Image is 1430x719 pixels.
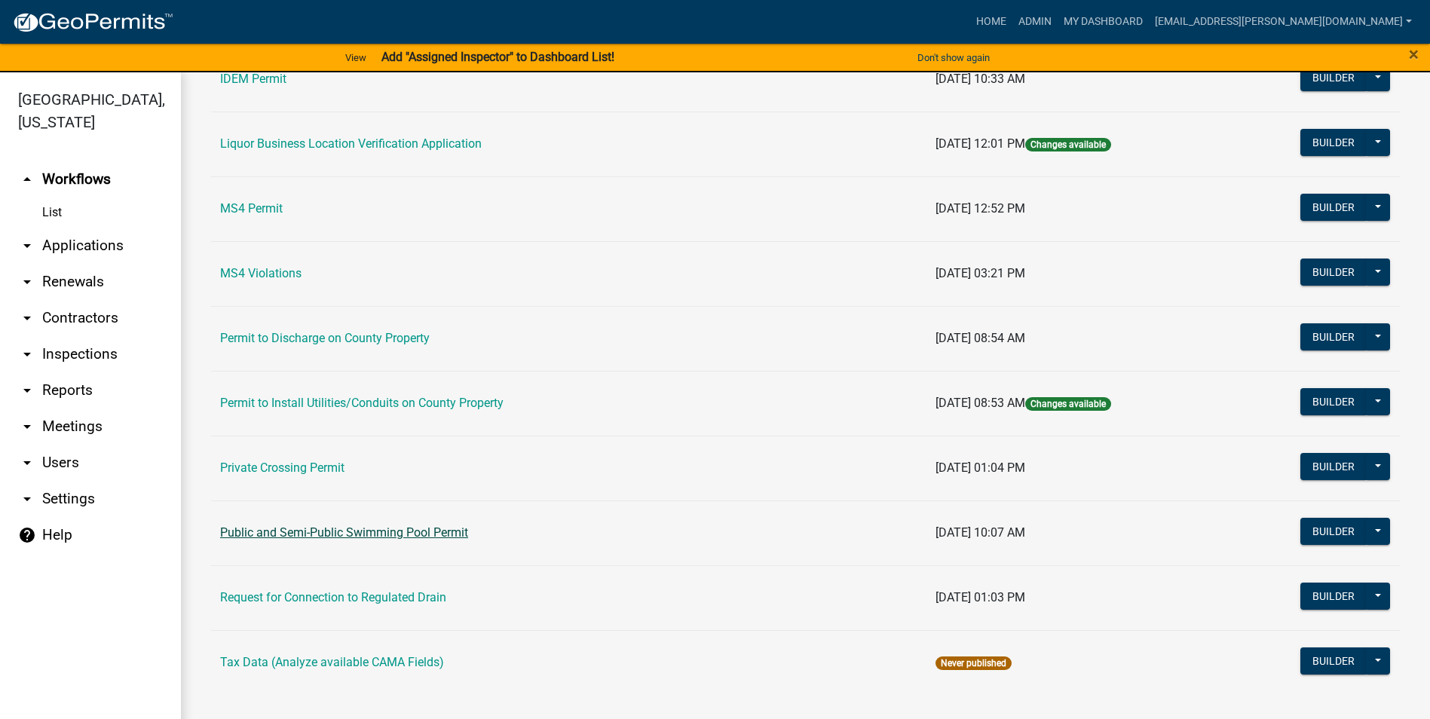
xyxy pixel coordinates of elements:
span: [DATE] 01:03 PM [935,590,1025,604]
strong: Add "Assigned Inspector" to Dashboard List! [381,50,614,64]
i: arrow_drop_up [18,170,36,188]
button: Don't show again [911,45,996,70]
button: Builder [1300,583,1367,610]
a: IDEM Permit [220,72,286,86]
i: arrow_drop_down [18,309,36,327]
span: [DATE] 10:07 AM [935,525,1025,540]
a: Request for Connection to Regulated Drain [220,590,446,604]
a: Tax Data (Analyze available CAMA Fields) [220,655,444,669]
span: [DATE] 08:54 AM [935,331,1025,345]
span: × [1409,44,1419,65]
a: MS4 Violations [220,266,302,280]
a: Liquor Business Location Verification Application [220,136,482,151]
span: [DATE] 10:33 AM [935,72,1025,86]
button: Builder [1300,647,1367,675]
span: Changes available [1025,138,1111,151]
button: Builder [1300,259,1367,286]
i: arrow_drop_down [18,454,36,472]
i: help [18,526,36,544]
button: Builder [1300,453,1367,480]
a: Private Crossing Permit [220,460,344,475]
a: View [339,45,372,70]
i: arrow_drop_down [18,490,36,508]
button: Builder [1300,129,1367,156]
a: MS4 Permit [220,201,283,216]
a: Permit to Discharge on County Property [220,331,430,345]
a: My Dashboard [1058,8,1149,36]
button: Builder [1300,64,1367,91]
span: [DATE] 01:04 PM [935,460,1025,475]
span: Never published [935,656,1012,670]
i: arrow_drop_down [18,345,36,363]
i: arrow_drop_down [18,273,36,291]
span: Changes available [1025,397,1111,411]
button: Builder [1300,194,1367,221]
button: Builder [1300,518,1367,545]
i: arrow_drop_down [18,237,36,255]
i: arrow_drop_down [18,381,36,399]
button: Builder [1300,388,1367,415]
a: Admin [1012,8,1058,36]
span: [DATE] 12:01 PM [935,136,1025,151]
a: Permit to Install Utilities/Conduits on County Property [220,396,504,410]
button: Builder [1300,323,1367,350]
span: [DATE] 03:21 PM [935,266,1025,280]
span: [DATE] 08:53 AM [935,396,1025,410]
a: Home [970,8,1012,36]
span: [DATE] 12:52 PM [935,201,1025,216]
a: Public and Semi-Public Swimming Pool Permit [220,525,468,540]
a: [EMAIL_ADDRESS][PERSON_NAME][DOMAIN_NAME] [1149,8,1418,36]
button: Close [1409,45,1419,63]
i: arrow_drop_down [18,418,36,436]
